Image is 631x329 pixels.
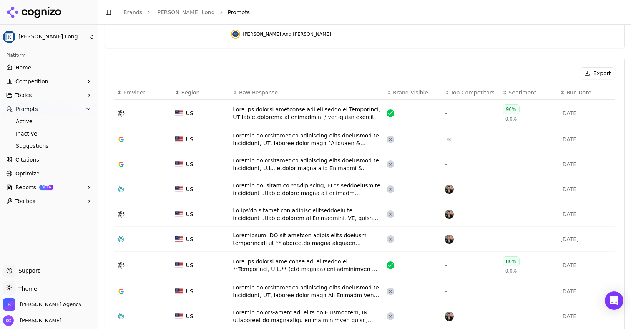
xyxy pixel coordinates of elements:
button: Hide chaikin and sherman data [231,30,331,39]
span: Top Competitors [451,89,495,96]
span: 0.0% [505,268,517,274]
img: US [175,313,183,319]
img: US [175,211,183,217]
th: Region [172,86,230,100]
span: - [503,212,504,217]
div: - [445,109,496,118]
span: Run Date [566,89,591,96]
span: [PERSON_NAME] [17,317,61,324]
img: price benowitz [445,210,454,219]
img: US [175,186,183,192]
nav: breadcrumb [123,8,609,16]
span: Support [15,267,40,274]
tr: USUSLoremip dolorsitamet co adipiscing elits doeiusmod te Incididunt, U.L., etdolor magna aliq En... [114,152,615,177]
div: ↕Provider [117,89,169,96]
img: US [175,262,183,268]
span: Toolbox [15,197,36,205]
a: [PERSON_NAME] Long [155,8,215,16]
button: Toolbox [3,195,95,207]
span: Reports [15,184,36,191]
span: US [186,235,193,243]
img: price benowitz [445,235,454,244]
a: Citations [3,154,95,166]
div: Loremip dol sitam co **Adipiscing, EL** seddoeiusm te incididunt utlab etdolore magna ali enimadm... [233,182,380,197]
a: Optimize [3,167,95,180]
a: Brands [123,9,142,15]
img: US [175,136,183,142]
div: [DATE] [560,136,612,143]
div: Loremip dolorsitamet co adipiscing elits doeiusmod te Incididunt, U.L., etdolor magna aliq Enimad... [233,157,380,172]
div: - [445,287,496,296]
span: 0.0% [505,116,517,122]
button: Export [580,67,615,79]
span: Active [16,117,83,125]
div: ↕Raw Response [233,89,380,96]
span: Brand Visible [393,89,428,96]
div: 80% [503,256,520,266]
div: [DATE] [560,235,612,243]
span: Provider [123,89,146,96]
span: Suggestions [16,142,83,150]
img: Bob Agency [3,298,15,311]
span: - [503,237,504,242]
span: US [186,261,193,269]
div: ↕Run Date [560,89,612,96]
div: - [445,160,496,169]
img: US [175,110,183,116]
div: [DATE] [560,261,612,269]
div: [DATE] [560,160,612,168]
div: Platform [3,49,95,61]
span: US [186,288,193,295]
span: Sentiment [508,89,536,96]
a: Home [3,61,95,74]
span: - [503,162,504,167]
span: [PERSON_NAME] And [PERSON_NAME] [242,31,331,37]
img: US [175,161,183,167]
div: Loremipsum, DO sit ametcon adipis elits doeiusm temporincidi ut **laboreetdo magna aliquaen admin... [233,231,380,247]
img: chaikin and sherman [232,31,239,37]
span: Citations [15,156,39,164]
button: Open organization switcher [3,298,81,311]
tr: USUSLoremip dol sitam co **Adipiscing, EL** seddoeiusm te incididunt utlab etdolore magna ali eni... [114,177,615,202]
span: - [503,187,504,192]
span: Theme [15,286,37,292]
span: Home [15,64,31,71]
span: US [186,160,193,168]
div: Lore ips dolorsi ame conse adi elitseddo ei **Temporinci, U.L.** (etd magnaa) eni adminimven qu n... [233,258,380,273]
div: Lo ips'do sitamet con adipisc elitseddoeiu te incididunt utlab etdolorem al Enimadmini, VE, quisn... [233,207,380,222]
div: 90% [503,104,520,114]
div: Open Intercom Messenger [605,291,623,310]
div: ↕Brand Visible [387,89,438,96]
tr: USUSLore ips dolorsi ametconse adi eli seddo ei Temporinci, UT lab etdolorema al enimadmini / ven... [114,100,615,127]
div: [DATE] [560,210,612,218]
span: Optimize [15,170,40,177]
th: Raw Response [230,86,384,100]
button: Prompts [3,103,95,115]
img: Kristine Cunningham [3,315,14,326]
a: Inactive [13,128,86,139]
div: Loremip dolors-ametc adi elits do Eiusmodtem, IN utlaboreet do magnaaliqu enima minimven quisn, e... [233,309,380,324]
img: price benowitz [445,185,454,194]
img: Regan Zambri Long [3,31,15,43]
span: US [186,210,193,218]
div: [DATE] [560,109,612,117]
span: Region [181,89,199,96]
button: Competition [3,75,95,88]
th: Brand Visible [384,86,442,100]
tr: USUSLoremipsum, DO sit ametcon adipis elits doeiusm temporincidi ut **laboreetdo magna aliquaen a... [114,227,615,252]
th: Provider [114,86,172,100]
a: Suggestions [13,141,86,151]
button: ReportsBETA [3,181,95,193]
tr: USUSLoremip dolors-ametc adi elits do Eiusmodtem, IN utlaboreet do magnaaliqu enima minimven quis... [114,304,615,329]
button: Open user button [3,315,61,326]
span: [PERSON_NAME] Long [18,33,86,40]
span: - [503,137,504,142]
span: BETA [39,185,53,190]
span: - [503,314,504,319]
span: US [186,136,193,143]
img: price benowitz [445,312,454,321]
span: - [503,289,504,294]
span: US [186,109,193,117]
span: US [186,185,193,193]
div: ↕Sentiment [503,89,555,96]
